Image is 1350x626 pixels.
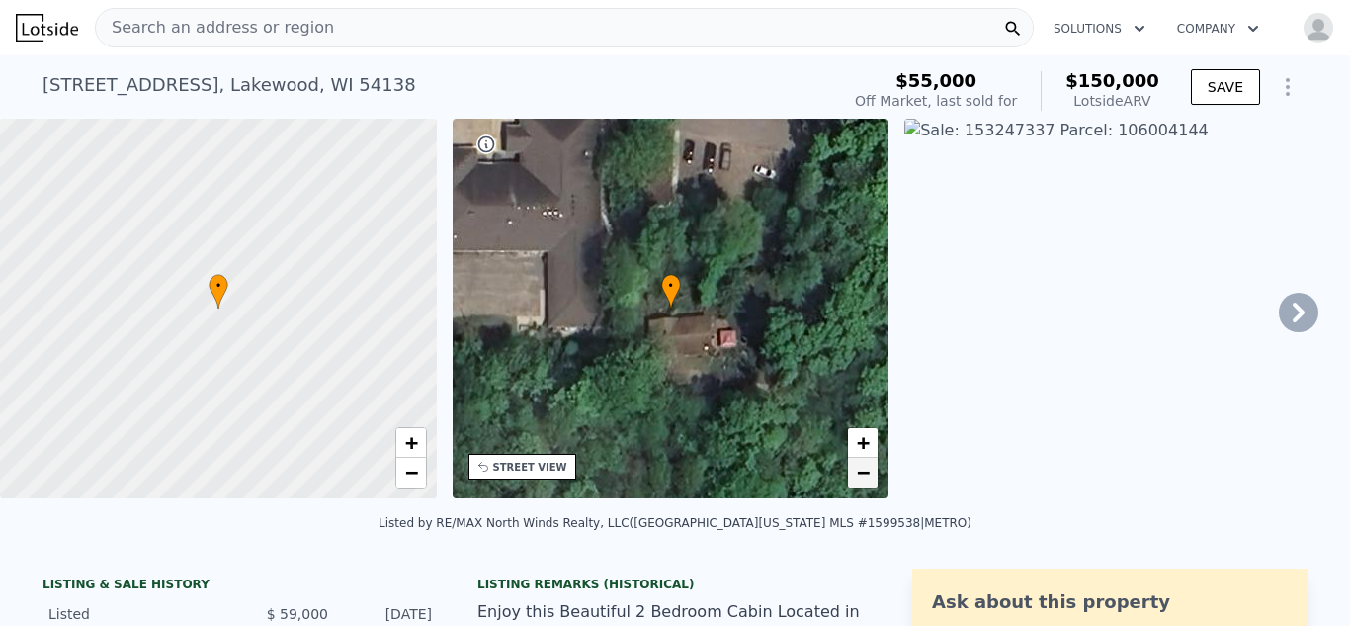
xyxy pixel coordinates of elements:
div: Lotside ARV [1065,91,1159,111]
div: [STREET_ADDRESS] , Lakewood , WI 54138 [42,71,416,99]
div: Off Market, last sold for [855,91,1017,111]
span: • [209,277,228,295]
div: [DATE] [344,604,432,624]
div: Listing Remarks (Historical) [477,577,873,592]
span: + [404,430,417,455]
div: Listed by RE/MAX North Winds Realty, LLC ([GEOGRAPHIC_DATA][US_STATE] MLS #1599538|METRO) [379,516,971,530]
span: • [661,277,681,295]
span: $ 59,000 [267,606,328,622]
img: Lotside [16,14,78,42]
span: − [857,460,870,485]
div: Listed [48,604,224,624]
div: Ask about this property [932,588,1288,616]
button: Show Options [1268,67,1308,107]
img: avatar [1303,12,1334,44]
span: − [404,460,417,485]
div: • [209,274,228,309]
a: Zoom in [848,428,878,458]
span: Search an address or region [96,16,334,40]
button: Company [1161,11,1275,46]
span: $150,000 [1065,70,1159,91]
div: STREET VIEW [493,460,567,475]
div: • [661,274,681,309]
a: Zoom out [396,458,426,488]
span: $55,000 [895,70,976,91]
div: LISTING & SALE HISTORY [42,577,438,596]
a: Zoom out [848,458,878,488]
a: Zoom in [396,428,426,458]
button: SAVE [1191,69,1260,105]
span: + [857,430,870,455]
img: Sale: 153247337 Parcel: 106004144 [904,119,1341,498]
button: Solutions [1038,11,1161,46]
